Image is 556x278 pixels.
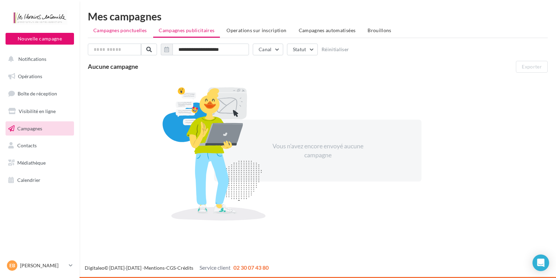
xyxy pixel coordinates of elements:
[258,142,377,159] div: Vous n'avez encore envoyé aucune campagne
[368,27,391,33] span: Brouillons
[17,142,37,148] span: Contacts
[85,265,269,271] span: © [DATE]-[DATE] - - -
[532,254,549,271] div: Open Intercom Messenger
[4,52,73,66] button: Notifications
[4,69,75,84] a: Opérations
[4,121,75,136] a: Campagnes
[88,63,138,70] span: Aucune campagne
[18,91,57,96] span: Boîte de réception
[287,44,318,55] button: Statut
[4,104,75,119] a: Visibilité en ligne
[18,73,42,79] span: Opérations
[166,265,176,271] a: CGS
[299,27,356,33] span: Campagnes automatisées
[4,173,75,187] a: Calendrier
[6,259,74,272] a: EB [PERSON_NAME]
[144,265,165,271] a: Mentions
[4,86,75,101] a: Boîte de réception
[200,264,231,271] span: Service client
[88,11,548,21] div: Mes campagnes
[85,265,104,271] a: Digitaleo
[18,56,46,62] span: Notifications
[177,265,193,271] a: Crédits
[9,262,15,269] span: EB
[226,27,286,33] span: Operations sur inscription
[253,44,283,55] button: Canal
[17,160,46,166] span: Médiathèque
[19,108,56,114] span: Visibilité en ligne
[4,156,75,170] a: Médiathèque
[17,177,40,183] span: Calendrier
[516,61,548,73] button: Exporter
[93,27,147,33] span: Campagnes ponctuelles
[6,33,74,45] button: Nouvelle campagne
[322,47,349,52] button: Réinitialiser
[20,262,66,269] p: [PERSON_NAME]
[4,138,75,153] a: Contacts
[17,125,42,131] span: Campagnes
[233,264,269,271] span: 02 30 07 43 80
